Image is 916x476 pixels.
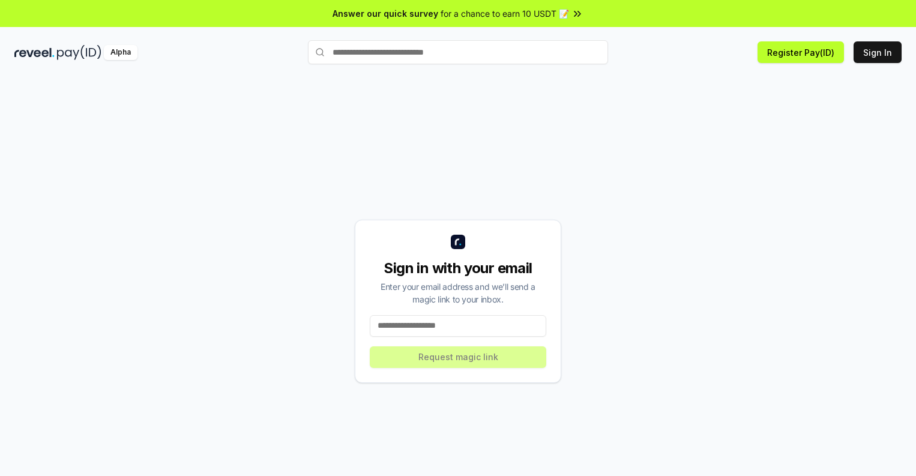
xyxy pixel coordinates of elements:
img: reveel_dark [14,45,55,60]
img: pay_id [57,45,101,60]
span: Answer our quick survey [333,7,438,20]
div: Sign in with your email [370,259,546,278]
span: for a chance to earn 10 USDT 📝 [441,7,569,20]
img: logo_small [451,235,465,249]
button: Register Pay(ID) [758,41,844,63]
button: Sign In [854,41,902,63]
div: Alpha [104,45,137,60]
div: Enter your email address and we’ll send a magic link to your inbox. [370,280,546,306]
